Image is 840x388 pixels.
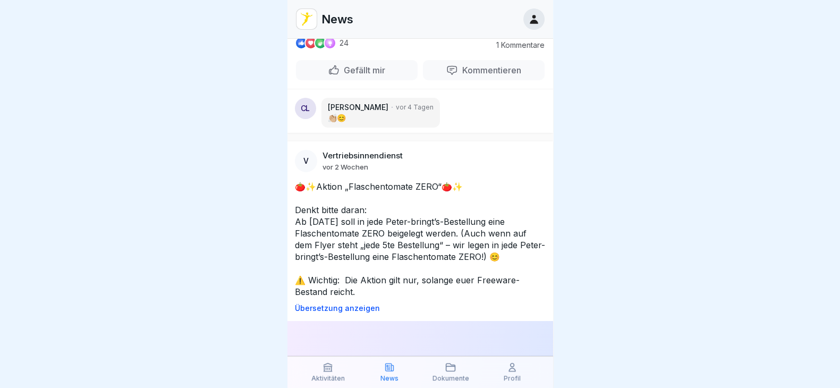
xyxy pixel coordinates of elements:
[323,163,368,171] p: vor 2 Wochen
[396,103,434,112] p: vor 4 Tagen
[380,375,398,382] p: News
[295,181,546,298] p: 🍅✨Aktion „Flaschentomate ZERO“🍅✨ Denkt bitte daran: Ab [DATE] soll in jede Peter-bringt’s-Bestell...
[486,41,545,49] p: 1 Kommentare
[295,98,316,119] div: CL
[458,65,521,75] p: Kommentieren
[321,12,353,26] p: News
[311,375,345,382] p: Aktivitäten
[340,39,349,47] p: 24
[340,65,385,75] p: Gefällt mir
[328,113,434,123] p: 👏🏼😊
[432,375,469,382] p: Dokumente
[504,375,521,382] p: Profil
[295,304,546,313] p: Übersetzung anzeigen
[296,9,317,29] img: vd4jgc378hxa8p7qw0fvrl7x.png
[323,151,403,161] p: Vertriebsinnendienst
[295,150,317,172] div: V
[328,102,388,113] p: [PERSON_NAME]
